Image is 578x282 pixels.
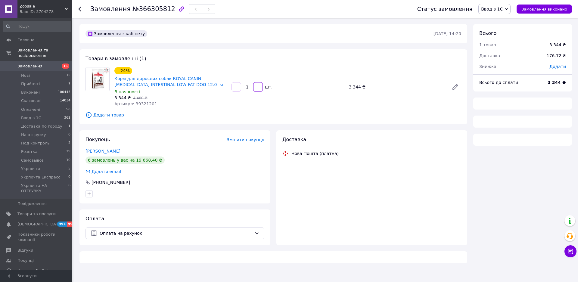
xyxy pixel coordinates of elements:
[21,149,37,154] span: Розетка
[548,80,566,85] b: 3 344 ₴
[91,179,131,185] div: [PHONE_NUMBER]
[68,175,70,180] span: 0
[85,30,147,37] div: Замовлення з кабінету
[21,158,44,163] span: Самовывоз
[21,81,40,87] span: Прийняті
[114,76,224,87] a: Корм для дорослих собак ROYAL CANIN [MEDICAL_DATA] INTESTINAL LOW FAT DOG 12.0 кг
[68,141,70,146] span: 2
[68,132,70,138] span: 0
[17,258,34,263] span: Покупці
[517,5,572,14] button: Замовлення виконано
[132,5,175,13] span: №366305812
[479,53,500,58] span: Доставка
[17,201,47,206] span: Повідомлення
[85,137,110,142] span: Покупець
[66,107,70,112] span: 58
[78,6,83,12] div: Повернутися назад
[449,81,461,93] a: Редагувати
[68,124,70,129] span: 1
[290,150,340,156] div: Нова Пошта (платна)
[21,107,40,112] span: Оплачені
[21,132,46,138] span: На отгрузку
[549,42,566,48] div: 3 344 ₴
[91,169,122,175] div: Додати email
[114,95,131,100] span: 3 344 ₴
[417,6,473,12] div: Статус замовлення
[85,169,122,175] div: Додати email
[60,98,70,104] span: 14034
[133,96,147,100] span: 4 400 ₴
[62,64,69,69] span: 15
[521,7,567,11] span: Замовлення виконано
[263,84,273,90] div: шт.
[433,31,461,36] time: [DATE] 14:20
[100,230,252,237] span: Оплата на рахунок
[346,83,447,91] div: 3 344 ₴
[85,156,165,164] div: 6 замовлень у вас на 19 668,40 ₴
[17,268,50,274] span: Каталог ProSale
[66,73,70,78] span: 15
[20,4,65,9] span: Zoosale
[549,64,566,69] span: Додати
[21,115,41,121] span: Ввод в 1С
[479,42,496,47] span: 1 товар
[64,115,70,121] span: 362
[68,81,70,87] span: 7
[21,98,42,104] span: Скасовані
[17,37,34,43] span: Головна
[66,158,70,163] span: 10
[17,222,62,227] span: [DEMOGRAPHIC_DATA]
[17,248,33,253] span: Відгуки
[3,21,71,32] input: Пошук
[85,112,461,118] span: Додати товар
[479,64,496,69] span: Знижка
[17,232,56,243] span: Показники роботи компанії
[67,222,77,227] span: 99+
[90,5,131,13] span: Замовлення
[21,166,40,172] span: Укрпочта
[86,67,109,91] img: Корм для дорослих собак ROYAL CANIN GASTRO INTESTINAL LOW FAT DOG 12.0 кг
[282,137,306,142] span: Доставка
[21,124,62,129] span: Доставка по городу
[564,245,576,257] button: Чат з покупцем
[17,48,72,58] span: Замовлення та повідомлення
[68,166,70,172] span: 5
[17,211,56,217] span: Товари та послуги
[17,64,42,69] span: Замовлення
[114,89,140,94] span: В наявності
[114,67,132,74] div: −24%
[543,49,570,62] div: 176.72 ₴
[85,216,104,222] span: Оплата
[20,9,72,14] div: Ваш ID: 3704278
[21,175,60,180] span: Укрпочта Експресс
[21,90,40,95] span: Виконані
[21,141,50,146] span: Под контроль
[114,101,157,106] span: Артикул: 39321201
[85,56,146,61] span: Товари в замовленні (1)
[57,222,67,227] span: 99+
[66,149,70,154] span: 29
[479,80,518,85] span: Всього до сплати
[21,183,68,194] span: Укрпочта НА ОТГРУЗКУ
[479,30,496,36] span: Всього
[68,183,70,194] span: 6
[227,137,264,142] span: Змінити покупця
[21,73,30,78] span: Нові
[85,149,120,153] a: [PERSON_NAME]
[58,90,70,95] span: 100445
[481,7,503,11] span: Ввод в 1С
